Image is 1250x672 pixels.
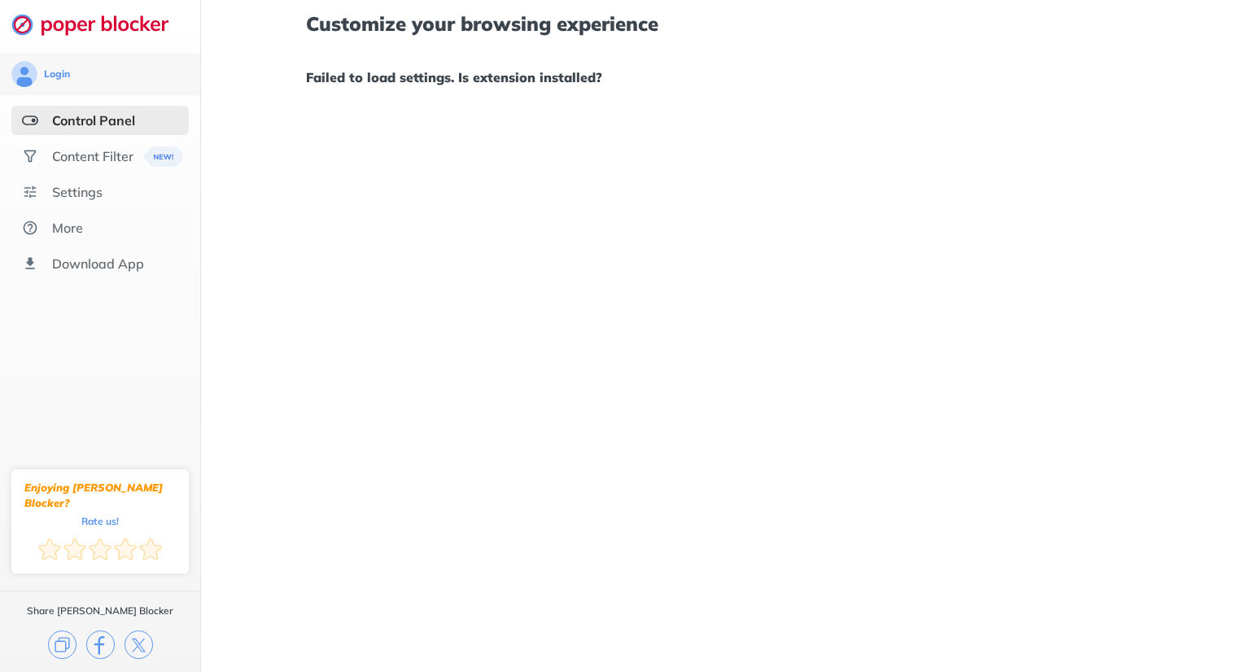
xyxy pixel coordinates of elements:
div: Enjoying [PERSON_NAME] Blocker? [24,480,176,511]
img: x.svg [125,631,153,659]
h1: Failed to load settings. Is extension installed? [306,67,1145,88]
h1: Customize your browsing experience [306,13,1145,34]
div: Content Filter [52,148,133,164]
img: social.svg [22,148,38,164]
img: menuBanner.svg [142,146,182,167]
div: Rate us! [81,517,119,525]
img: logo-webpage.svg [11,13,186,36]
div: Download App [52,255,144,272]
img: download-app.svg [22,255,38,272]
img: about.svg [22,220,38,236]
img: features-selected.svg [22,112,38,129]
div: More [52,220,83,236]
div: Settings [52,184,103,200]
img: settings.svg [22,184,38,200]
div: Control Panel [52,112,135,129]
img: copy.svg [48,631,76,659]
div: Login [44,68,70,81]
img: facebook.svg [86,631,115,659]
div: Share [PERSON_NAME] Blocker [27,604,173,617]
img: avatar.svg [11,61,37,87]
